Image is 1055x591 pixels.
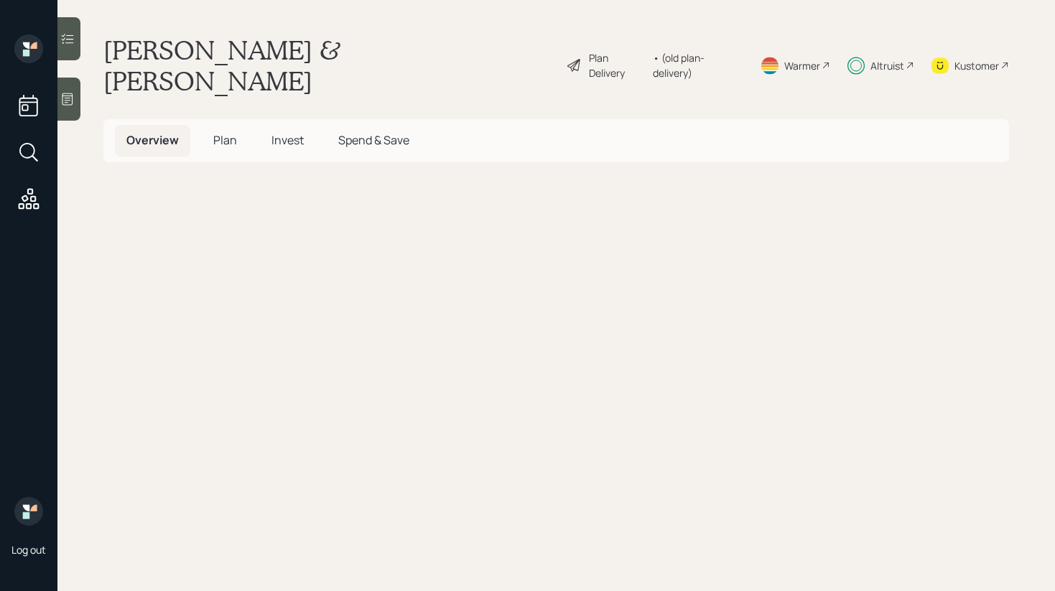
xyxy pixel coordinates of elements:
div: Plan Delivery [589,50,646,80]
div: • (old plan-delivery) [653,50,743,80]
span: Invest [271,132,304,148]
img: retirable_logo.png [14,497,43,526]
div: Kustomer [954,58,999,73]
span: Spend & Save [338,132,409,148]
h1: [PERSON_NAME] & [PERSON_NAME] [103,34,554,96]
span: Plan [213,132,237,148]
div: Altruist [870,58,904,73]
div: Warmer [784,58,820,73]
div: Log out [11,543,46,557]
span: Overview [126,132,179,148]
